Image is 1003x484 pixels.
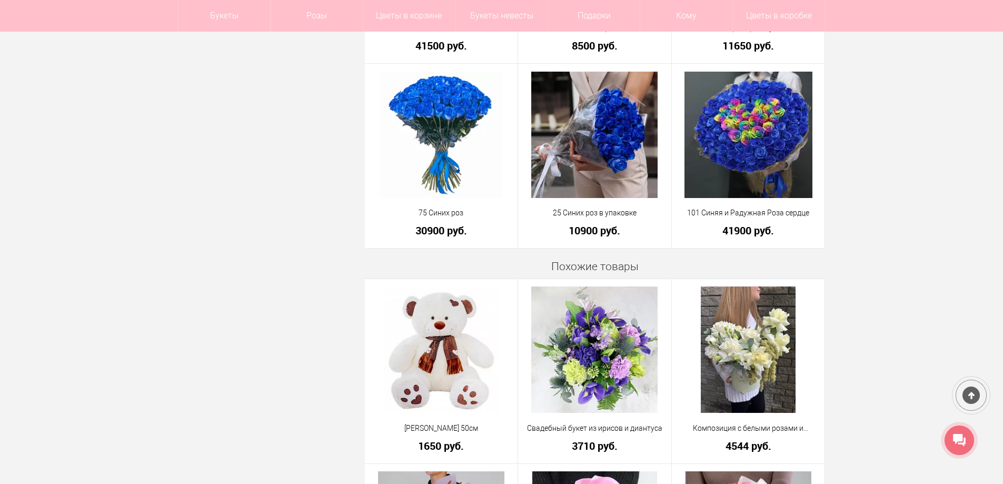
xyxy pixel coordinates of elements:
[525,40,664,51] a: 8500 руб.
[372,225,511,236] a: 30900 руб.
[372,40,511,51] a: 41500 руб.
[679,208,818,219] a: 101 Синяя и Радужная Роза сердце
[372,440,511,451] a: 1650 руб.
[372,423,511,434] a: [PERSON_NAME] 50см
[531,72,658,198] img: 25 Синих роз в упаковке
[679,440,818,451] a: 4544 руб.
[380,72,502,198] img: 75 Синих роз
[684,72,812,198] img: 101 Синяя и Радужная Роза сердце
[679,423,818,434] a: Композиция с белыми розами и эустомой
[531,287,658,413] img: Свадебный букет из ирисов и диантуса
[525,225,664,236] a: 10900 руб.
[525,208,664,219] a: 25 Синих роз в упаковке
[365,260,826,273] h4: Похожие товары
[384,287,499,413] img: Медведь Тони 50см
[525,423,664,434] a: Свадебный букет из ирисов и диантуса
[525,440,664,451] a: 3710 руб.
[372,208,511,219] a: 75 Синих роз
[679,225,818,236] a: 41900 руб.
[701,287,796,413] img: Композиция с белыми розами и эустомой
[679,40,818,51] a: 11650 руб.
